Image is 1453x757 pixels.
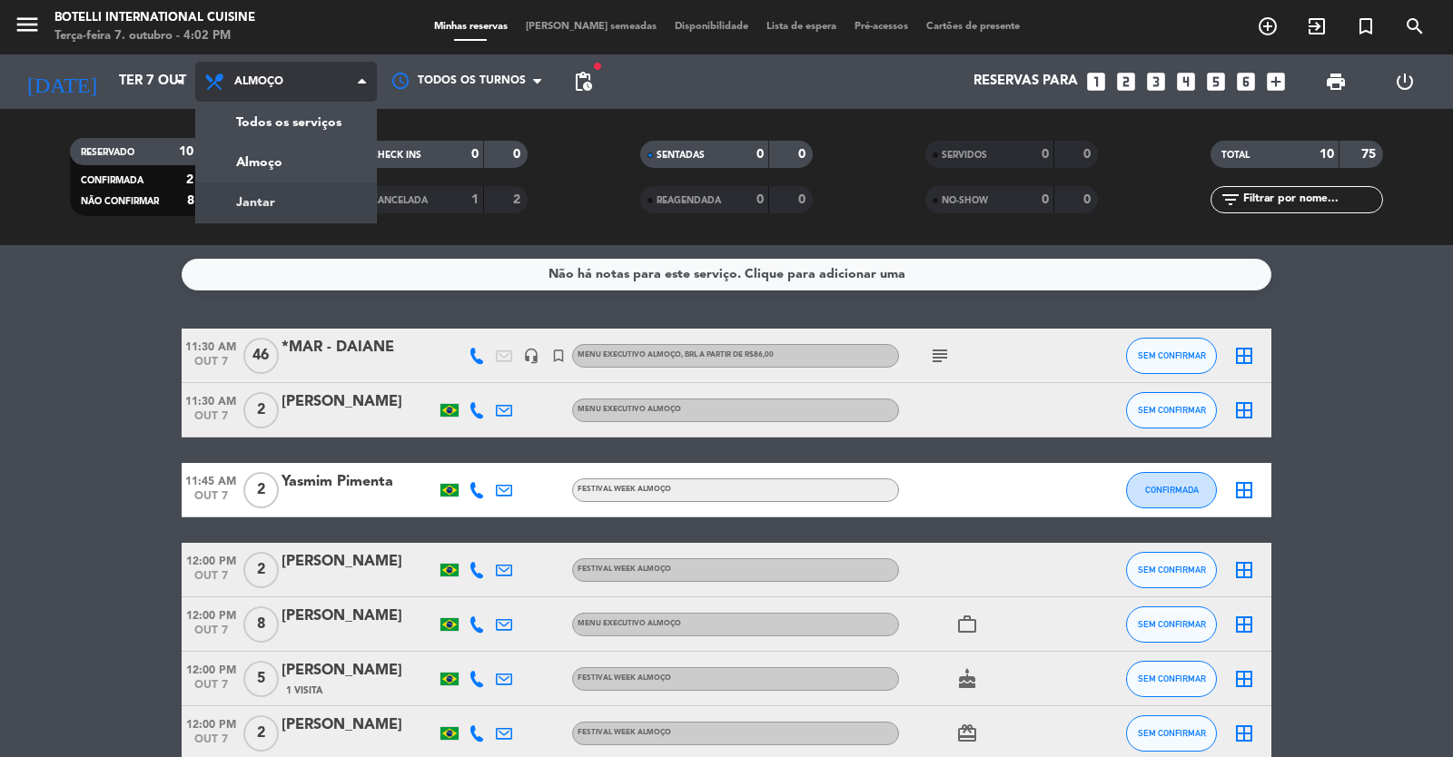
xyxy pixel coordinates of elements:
div: [PERSON_NAME] [282,659,436,683]
strong: 0 [513,148,524,161]
i: add_circle_outline [1257,15,1279,37]
span: out 7 [182,624,240,645]
div: *MAR - DAIANE [282,336,436,359]
span: 2 [243,552,279,588]
span: 11:30 AM [182,335,240,356]
span: SEM CONFIRMAR [1138,565,1206,575]
span: print [1325,71,1347,93]
span: 5 [243,661,279,697]
i: border_all [1233,559,1255,581]
i: looks_one [1084,70,1108,93]
i: turned_in_not [550,348,567,364]
span: MENU EXECUTIVO ALMOÇO [578,620,681,627]
span: SERVIDOS [942,151,987,160]
span: out 7 [182,490,240,511]
i: looks_two [1114,70,1138,93]
span: Cartões de presente [917,22,1029,32]
div: [PERSON_NAME] [282,550,436,574]
i: looks_4 [1174,70,1198,93]
i: work_outline [956,614,978,635]
i: border_all [1233,399,1255,421]
strong: 2 [186,173,193,186]
strong: 0 [471,148,479,161]
strong: 0 [1042,193,1049,206]
i: [DATE] [14,62,110,102]
span: SEM CONFIRMAR [1138,619,1206,629]
i: card_giftcard [956,723,978,744]
strong: 0 [798,193,809,206]
span: out 7 [182,410,240,431]
span: 12:00 PM [182,549,240,570]
strong: 10 [179,145,193,158]
span: 2 [243,715,279,752]
i: search [1404,15,1426,37]
div: [PERSON_NAME] [282,713,436,737]
button: SEM CONFIRMAR [1126,552,1217,588]
span: SEM CONFIRMAR [1138,350,1206,360]
span: out 7 [182,679,240,700]
div: [PERSON_NAME] [282,390,436,414]
i: cake [956,668,978,690]
i: subject [929,345,951,367]
i: border_all [1233,614,1255,635]
i: arrow_drop_down [169,71,191,93]
i: border_all [1233,668,1255,690]
span: SENTADAS [657,151,705,160]
i: looks_5 [1204,70,1228,93]
span: 2 [243,392,279,428]
span: 8 [243,606,279,643]
i: headset_mic [523,348,539,364]
div: Não há notas para este serviço. Clique para adicionar uma [549,264,905,285]
span: CONFIRMADA [1145,485,1199,495]
div: [PERSON_NAME] [282,605,436,628]
i: filter_list [1220,189,1241,211]
i: exit_to_app [1306,15,1328,37]
strong: 8 [187,194,194,207]
i: border_all [1233,479,1255,501]
div: Botelli International Cuisine [54,9,255,27]
strong: 2 [513,193,524,206]
span: CONFIRMADA [81,176,143,185]
span: , BRL a partir de R$86,00 [681,351,774,359]
span: 11:45 AM [182,469,240,490]
i: border_all [1233,345,1255,367]
span: MENU EXECUTIVO ALMOÇO [578,351,774,359]
strong: 0 [756,193,764,206]
span: SEM CONFIRMAR [1138,673,1206,683]
button: SEM CONFIRMAR [1126,392,1217,428]
i: power_settings_new [1394,71,1416,93]
span: 2 [243,472,279,508]
i: turned_in_not [1355,15,1377,37]
span: Disponibilidade [666,22,757,32]
span: FESTIVAL WEEK ALMOÇO [578,729,671,736]
span: 11:30 AM [182,389,240,410]
span: Minhas reservas [425,22,517,32]
span: 12:00 PM [182,604,240,624]
strong: 75 [1361,148,1379,161]
span: out 7 [182,570,240,591]
span: NÃO CONFIRMAR [81,197,159,206]
span: pending_actions [572,71,594,93]
span: TOTAL [1221,151,1250,160]
a: Jantar [196,182,376,222]
span: 12:00 PM [182,713,240,733]
span: SEM CONFIRMAR [1138,405,1206,415]
button: SEM CONFIRMAR [1126,715,1217,752]
strong: 0 [1042,148,1049,161]
button: SEM CONFIRMAR [1126,606,1217,643]
span: 12:00 PM [182,658,240,679]
strong: 0 [798,148,809,161]
span: 46 [243,338,279,374]
span: FESTIVAL WEEK ALMOÇO [578,486,671,493]
span: NO-SHOW [942,196,988,205]
span: MENU EXECUTIVO ALMOÇO [578,406,681,413]
span: Lista de espera [757,22,845,32]
div: Yasmim Pimenta [282,470,436,494]
i: looks_6 [1234,70,1258,93]
span: 1 Visita [286,683,322,698]
div: Terça-feira 7. outubro - 4:02 PM [54,27,255,45]
i: border_all [1233,723,1255,744]
strong: 0 [1083,193,1094,206]
span: RESERVADO [81,148,134,157]
button: menu [14,11,41,44]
